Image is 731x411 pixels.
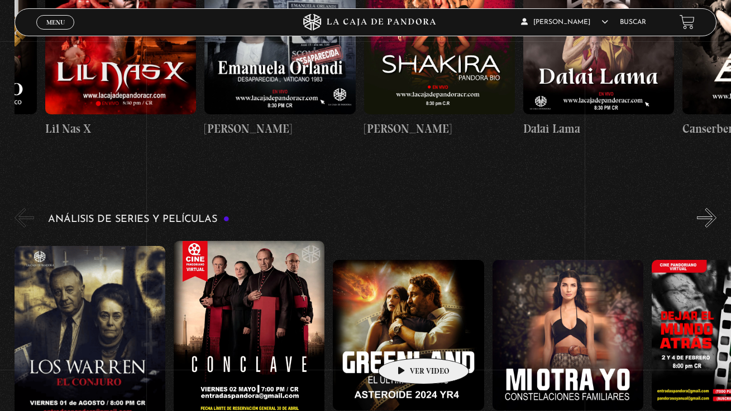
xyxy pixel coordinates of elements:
[620,19,646,26] a: Buscar
[521,19,608,26] span: [PERSON_NAME]
[680,14,695,30] a: View your shopping cart
[364,120,515,138] h4: [PERSON_NAME]
[45,120,196,138] h4: Lil Nas X
[523,120,674,138] h4: Dalai Lama
[15,208,34,228] button: Previous
[48,214,230,225] h3: Análisis de series y películas
[42,28,69,36] span: Cerrar
[46,19,65,26] span: Menu
[697,208,716,228] button: Next
[204,120,355,138] h4: [PERSON_NAME]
